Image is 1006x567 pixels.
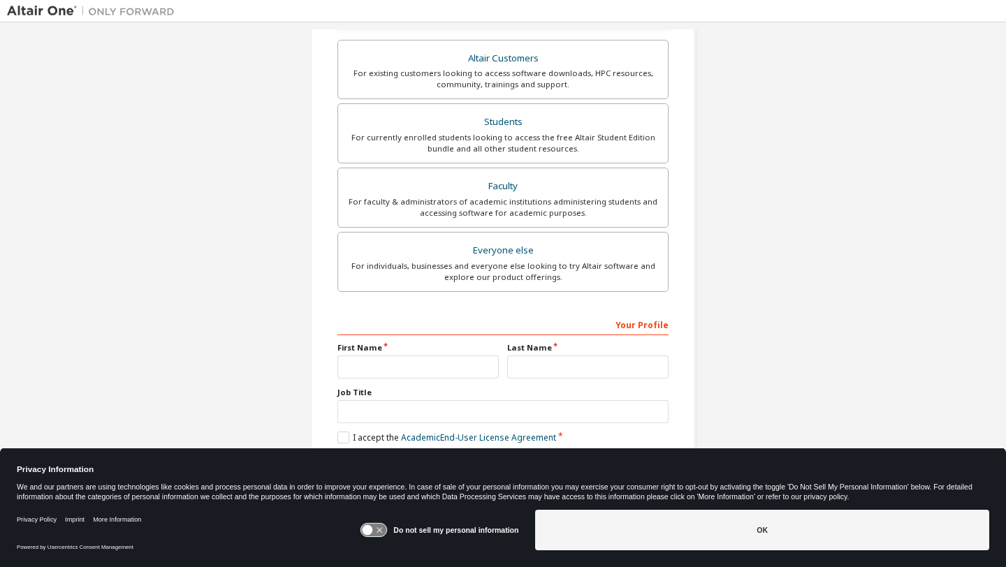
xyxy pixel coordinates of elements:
[347,68,659,90] div: For existing customers looking to access software downloads, HPC resources, community, trainings ...
[7,4,182,18] img: Altair One
[347,112,659,132] div: Students
[347,177,659,196] div: Faculty
[347,260,659,283] div: For individuals, businesses and everyone else looking to try Altair software and explore our prod...
[347,132,659,154] div: For currently enrolled students looking to access the free Altair Student Edition bundle and all ...
[347,241,659,260] div: Everyone else
[347,49,659,68] div: Altair Customers
[347,196,659,219] div: For faculty & administrators of academic institutions administering students and accessing softwa...
[337,313,669,335] div: Your Profile
[337,342,499,353] label: First Name
[401,432,556,443] a: Academic End-User License Agreement
[337,432,556,443] label: I accept the
[337,387,669,398] label: Job Title
[507,342,669,353] label: Last Name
